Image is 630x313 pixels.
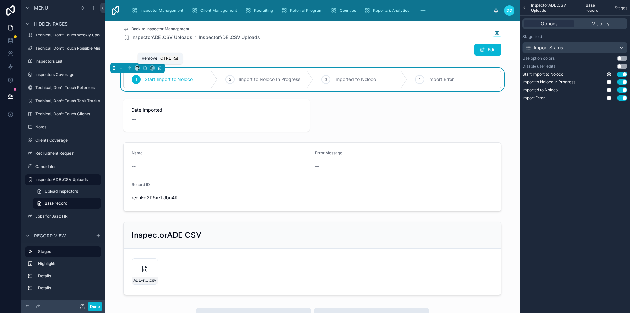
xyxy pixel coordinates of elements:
label: Clients Coverage [35,138,100,143]
label: Techical, Don't Touch Possible Misspelling [35,46,114,51]
span: Reports & Analytics [373,8,409,13]
a: InspectorADE .CSV Uploads [199,34,260,41]
label: Candidates [35,164,100,169]
span: Start Import to Noloco [522,72,563,77]
a: Inspector Management [129,5,188,16]
a: Techical, Don't Touch Referrers [25,82,101,93]
span: Hidden pages [34,21,68,27]
a: Notes [25,122,101,132]
span: Import to Noloco In Progress [239,76,300,83]
span: Counties [340,8,356,13]
label: Techical, Don't Touch Task Tracker [35,98,102,103]
a: Techical, Don't Touch Clients [25,109,101,119]
span: Visibility [592,20,610,27]
a: Inspectors List [25,56,101,67]
label: Inspectors List [35,59,100,64]
a: Techical, Don't Touch Possible Misspelling [25,43,101,54]
span: 2 [229,77,231,82]
span: Start Import to Noloco [145,76,193,83]
a: Techical, Don't Touch Task Tracker [25,96,101,106]
label: InspectorADE .CSV Uploads [35,177,97,182]
a: InspectorADE .CSV Uploads [123,34,192,41]
span: Stages [615,5,627,11]
img: App logo [110,5,121,16]
span: 1 [136,77,137,82]
a: Reports & Analytics [362,5,414,16]
a: InspectorADE .CSV Uploads [25,174,101,185]
a: Clients Coverage [25,135,101,145]
span: Referral Program [290,8,323,13]
label: Stage field [522,34,542,39]
div: Import Status [525,44,563,51]
span: Ctrl [160,55,172,62]
label: Techical, Don't Touch Referrers [35,85,100,90]
button: Done [88,302,102,311]
span: InspectorADE .CSV Uploads [531,3,577,13]
button: Edit [474,44,501,56]
a: Techical, Don't Touch Weekly Update Log [25,30,101,40]
a: Counties [328,5,361,16]
div: scrollable content [21,243,105,300]
span: Recruiting [254,8,273,13]
div: scrollable content [126,3,493,18]
label: Details [38,285,98,291]
span: Remove [142,56,157,61]
span: Base record [45,201,67,206]
a: Jobs for Jazz HR [25,211,101,222]
label: Techical, Don't Touch Clients [35,111,100,117]
span: InspectorADE .CSV Uploads [131,34,192,41]
span: Record view [34,233,66,239]
a: Recruitment Request [25,148,101,159]
span: Import Error [522,95,545,101]
span: Back to Inspector Management [131,26,189,32]
span: Base record [586,3,606,13]
span: Import Error [428,76,454,83]
a: Referral Program [279,5,327,16]
a: Recruiting [243,5,278,16]
span: DD [506,8,512,13]
span: Inspector Management [140,8,183,13]
label: Stages [38,249,96,254]
label: Highlights [38,261,98,266]
label: Jobs for Jazz HR [35,214,100,219]
a: Base record [33,198,101,209]
label: Use option colors [522,56,555,61]
a: Candidates [25,161,101,172]
span: Imported to Noloco [334,76,376,83]
a: Upload Inspectors [33,186,101,197]
label: Inspectors Coverage [35,72,100,77]
span: Options [541,20,557,27]
button: Import Status [522,42,627,53]
a: Back to Inspector Management [123,26,189,32]
span: Import to Noloco In Progress [522,79,575,85]
label: Details [38,273,98,279]
span: Menu [34,5,48,11]
label: Recruitment Request [35,151,100,156]
label: Notes [35,124,100,130]
span: Upload Inspectors [45,189,78,194]
span: 3 [325,77,327,82]
span: Imported to Noloco [522,87,558,93]
span: 4 [418,77,421,82]
label: Techical, Don't Touch Weekly Update Log [35,33,113,38]
a: Client Management [189,5,241,16]
span: Client Management [200,8,237,13]
a: Inspectors Coverage [25,69,101,80]
label: Disable user edits [522,64,555,69]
